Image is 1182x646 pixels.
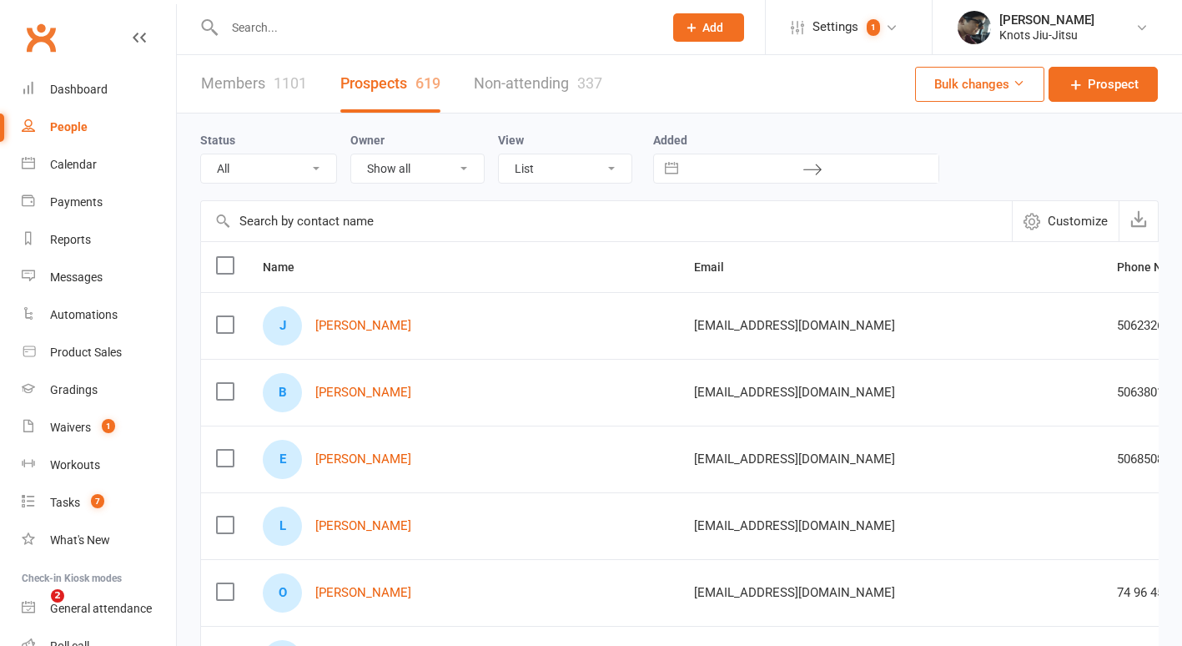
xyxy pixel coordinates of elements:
div: Lori [263,507,302,546]
span: Email [694,260,742,274]
div: 1101 [274,74,307,92]
a: Clubworx [20,17,62,58]
a: Reports [22,221,176,259]
a: Waivers 1 [22,409,176,447]
span: 7 [91,494,104,508]
a: [PERSON_NAME] [315,386,411,400]
div: People [50,120,88,134]
div: 337 [577,74,602,92]
a: [PERSON_NAME] [315,452,411,467]
iframe: Intercom live chat [17,589,57,629]
button: Interact with the calendar and add the check-in date for your trip. [656,154,687,183]
div: [PERSON_NAME] [999,13,1094,28]
span: Name [263,260,313,274]
div: Waivers [50,421,91,434]
div: What's New [50,533,110,547]
label: View [498,134,524,147]
div: Dashboard [50,83,108,96]
span: [EMAIL_ADDRESS][DOMAIN_NAME] [694,310,895,341]
div: Knots Jiu-Jitsu [999,28,1094,43]
a: People [22,109,176,146]
span: Add [702,21,723,34]
a: Members1101 [201,55,307,113]
span: [EMAIL_ADDRESS][DOMAIN_NAME] [694,577,895,608]
div: Product Sales [50,346,122,359]
a: What's New [22,522,176,559]
span: [EMAIL_ADDRESS][DOMAIN_NAME] [694,376,895,408]
span: 1 [102,419,115,433]
div: Gradings [50,383,98,396]
span: Settings [812,8,858,46]
a: Product Sales [22,334,176,371]
a: Workouts [22,447,176,484]
input: Search... [219,16,651,39]
a: General attendance kiosk mode [22,590,176,628]
span: 2 [51,589,64,603]
a: [PERSON_NAME] [315,319,411,333]
a: Non-attending337 [474,55,602,113]
button: Customize [1012,201,1119,241]
div: Ousmane [263,573,302,613]
div: Jess [263,306,302,346]
img: thumb_image1614103803.png [958,11,991,44]
span: Prospect [1088,74,1139,94]
a: Tasks 7 [22,484,176,522]
div: Tasks [50,496,80,509]
div: Reports [50,233,91,246]
label: Owner [350,134,385,147]
a: Dashboard [22,71,176,109]
div: Eric [263,440,302,479]
a: Payments [22,184,176,221]
input: Search by contact name [201,201,1012,241]
span: Customize [1048,211,1108,231]
a: Messages [22,259,176,296]
div: Calendar [50,158,97,171]
a: Calendar [22,146,176,184]
button: Name [263,257,313,277]
div: Payments [50,195,103,209]
a: [PERSON_NAME] [315,519,411,533]
div: General attendance [50,602,152,615]
a: Automations [22,296,176,334]
span: 1 [867,19,880,36]
a: Gradings [22,371,176,409]
a: Prospects619 [340,55,440,113]
button: Email [694,257,742,277]
a: [PERSON_NAME] [315,586,411,600]
div: Messages [50,270,103,284]
div: Boudreau [263,373,302,412]
div: Automations [50,308,118,321]
div: 619 [415,74,440,92]
button: Bulk changes [915,67,1044,102]
span: [EMAIL_ADDRESS][DOMAIN_NAME] [694,510,895,542]
label: Added [653,134,939,147]
span: [EMAIL_ADDRESS][DOMAIN_NAME] [694,443,895,475]
div: Workouts [50,458,100,472]
label: Status [200,134,235,147]
a: Prospect [1049,67,1158,102]
button: Add [673,13,744,42]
